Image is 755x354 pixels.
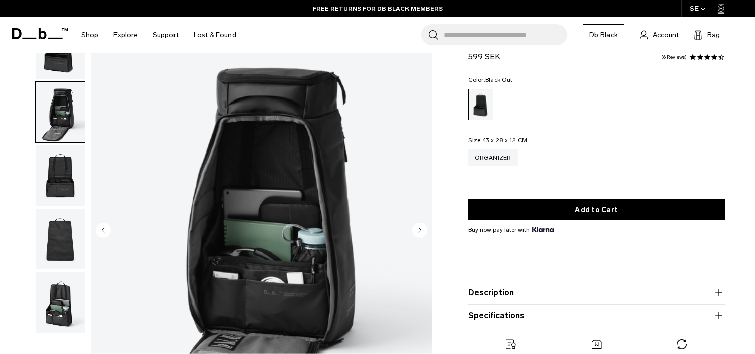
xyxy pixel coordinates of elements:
[468,77,512,83] legend: Color:
[194,17,236,53] a: Lost & Found
[35,272,85,333] button: Hugger Organizer Black Out
[113,17,138,53] a: Explore
[36,82,85,142] img: Hugger Organizer Black Out
[81,17,98,53] a: Shop
[74,17,244,53] nav: Main Navigation
[707,30,720,40] span: Bag
[96,222,111,239] button: Previous slide
[153,17,179,53] a: Support
[653,30,679,40] span: Account
[468,199,725,220] button: Add to Cart
[694,29,720,41] button: Bag
[640,29,679,41] a: Account
[36,272,85,333] img: Hugger Organizer Black Out
[468,225,554,234] span: Buy now pay later with
[468,52,500,61] span: 599 SEK
[35,208,85,270] button: Hugger Organizer Black Out
[532,227,554,232] img: {"height" => 20, "alt" => "Klarna"}
[468,287,725,299] button: Description
[36,145,85,206] img: Hugger Organizer Black Out
[468,310,725,322] button: Specifications
[583,24,624,45] a: Db Black
[35,81,85,143] button: Hugger Organizer Black Out
[468,137,527,143] legend: Size:
[468,89,493,120] a: Black Out
[313,4,443,13] a: FREE RETURNS FOR DB BLACK MEMBERS
[468,149,517,166] a: Organizer
[661,55,687,60] a: 6 reviews
[482,137,528,144] span: 43 x 28 x 12 CM
[412,222,427,239] button: Next slide
[35,145,85,207] button: Hugger Organizer Black Out
[485,76,512,83] span: Black Out
[36,209,85,269] img: Hugger Organizer Black Out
